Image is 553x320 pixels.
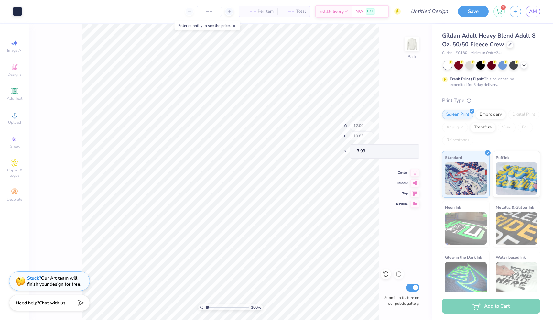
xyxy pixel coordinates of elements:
[445,204,461,211] span: Neon Ink
[7,96,22,101] span: Add Text
[496,162,537,195] img: Puff Ink
[526,6,540,17] a: AM
[442,50,452,56] span: Gildan
[10,144,20,149] span: Greek
[450,76,529,88] div: This color can be expedited for 5 day delivery.
[471,50,503,56] span: Minimum Order: 24 +
[197,6,222,17] input: – –
[475,110,506,119] div: Embroidery
[445,212,487,245] img: Neon Ink
[508,110,539,119] div: Digital Print
[258,8,274,15] span: Per Item
[445,262,487,294] img: Glow in the Dark Ink
[442,32,536,48] span: Gildan Adult Heavy Blend Adult 8 Oz. 50/50 Fleece Crew
[381,295,419,306] label: Submit to feature on our public gallery.
[496,154,509,161] span: Puff Ink
[408,54,416,60] div: Back
[319,8,344,15] span: Est. Delivery
[3,168,26,178] span: Clipart & logos
[470,123,496,132] div: Transfers
[498,123,516,132] div: Vinyl
[442,136,473,145] div: Rhinestones
[496,204,534,211] span: Metallic & Glitter Ink
[496,254,526,260] span: Water based Ink
[7,197,22,202] span: Decorate
[243,8,256,15] span: – –
[296,8,306,15] span: Total
[355,8,363,15] span: N/A
[445,154,462,161] span: Standard
[496,262,537,294] img: Water based Ink
[529,8,537,15] span: AM
[396,181,408,185] span: Middle
[406,38,418,50] img: Back
[8,120,21,125] span: Upload
[518,123,533,132] div: Foil
[7,72,22,77] span: Designs
[27,275,41,281] strong: Stuck?
[27,275,81,287] div: Our Art team will finish your design for free.
[445,254,482,260] span: Glow in the Dark Ink
[456,50,467,56] span: # G180
[445,162,487,195] img: Standard
[16,300,39,306] strong: Need help?
[396,191,408,196] span: Top
[251,304,261,310] span: 100 %
[7,48,22,53] span: Image AI
[442,110,473,119] div: Screen Print
[396,171,408,175] span: Center
[501,5,506,10] span: 1
[406,5,453,18] input: Untitled Design
[39,300,66,306] span: Chat with us.
[175,21,240,30] div: Enter quantity to see the price.
[281,8,294,15] span: – –
[367,9,374,14] span: FREE
[496,212,537,245] img: Metallic & Glitter Ink
[450,76,484,82] strong: Fresh Prints Flash:
[396,202,408,206] span: Bottom
[458,6,489,17] button: Save
[442,97,540,104] div: Print Type
[442,123,468,132] div: Applique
